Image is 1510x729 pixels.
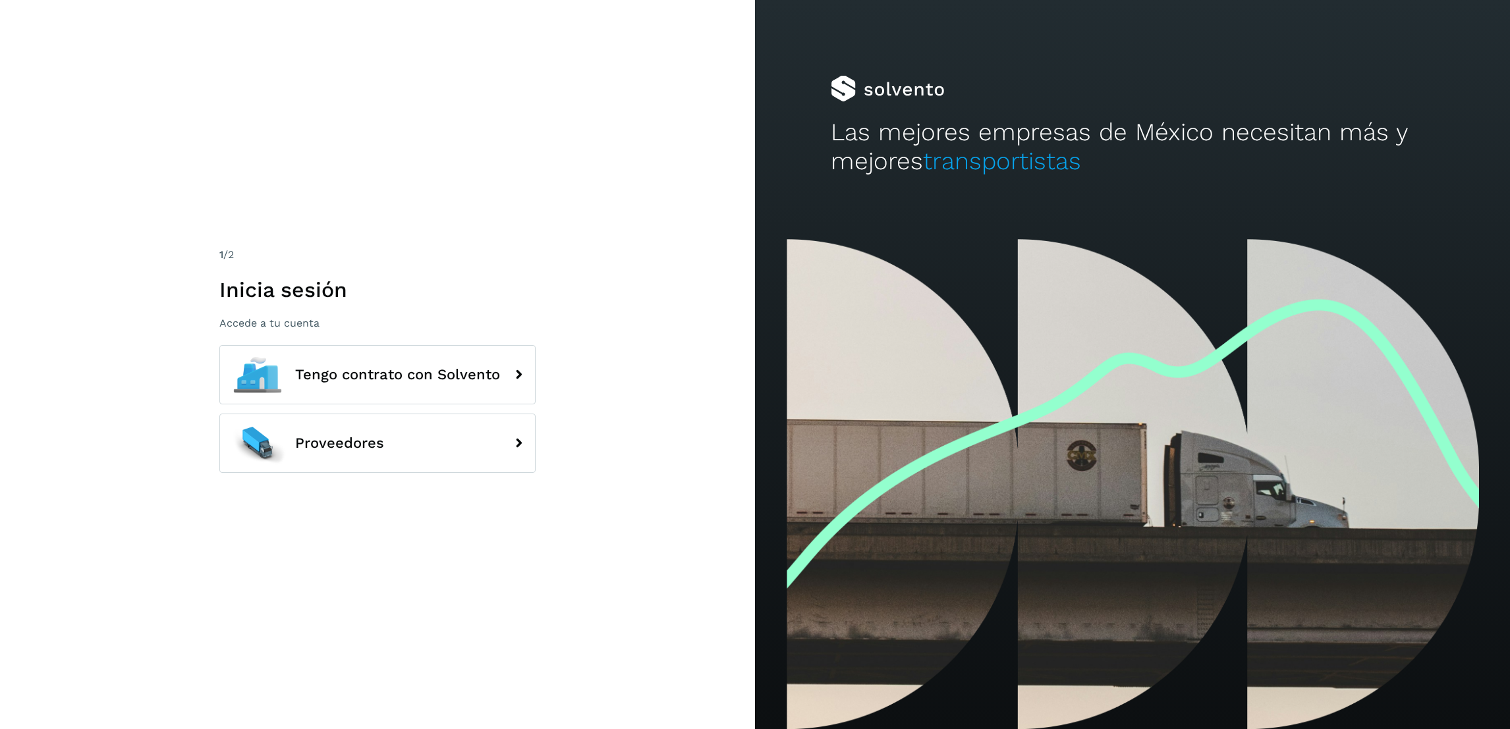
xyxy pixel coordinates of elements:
[923,147,1081,175] span: transportistas
[295,367,500,383] span: Tengo contrato con Solvento
[831,118,1435,176] h2: Las mejores empresas de México necesitan más y mejores
[295,435,384,451] span: Proveedores
[219,345,536,404] button: Tengo contrato con Solvento
[219,248,223,261] span: 1
[219,317,536,329] p: Accede a tu cuenta
[219,414,536,473] button: Proveedores
[219,277,536,302] h1: Inicia sesión
[219,247,536,263] div: /2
